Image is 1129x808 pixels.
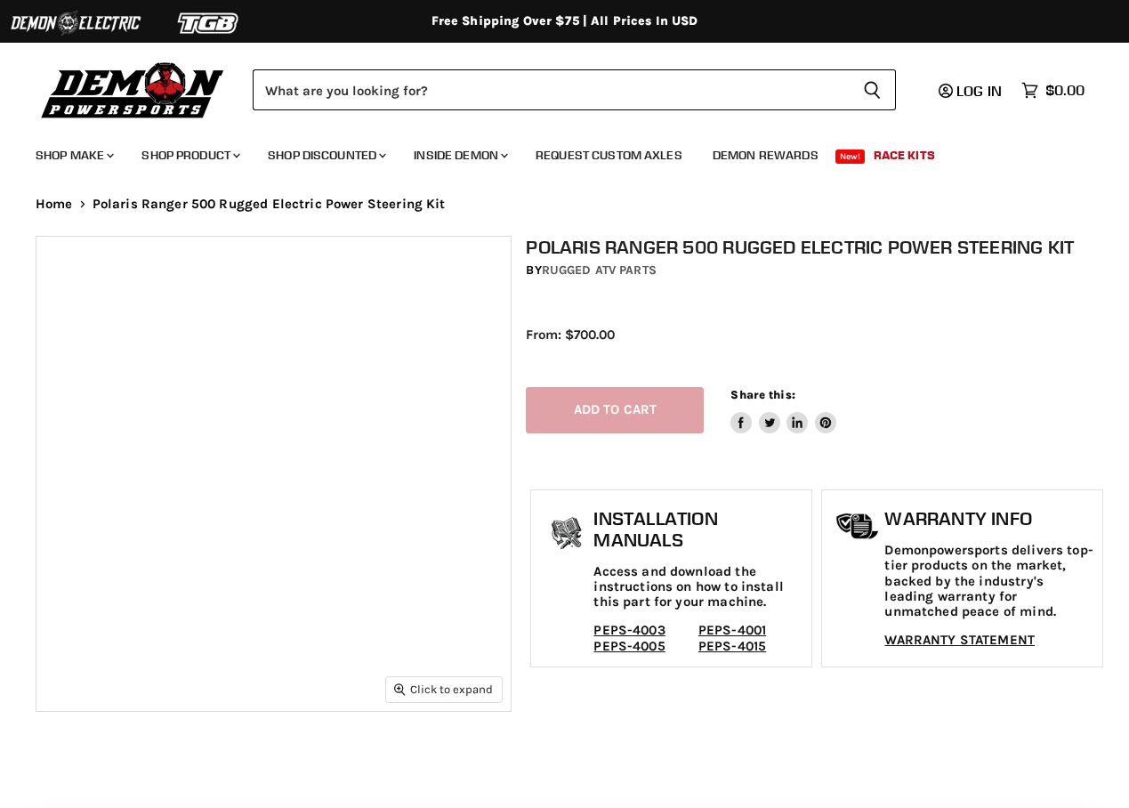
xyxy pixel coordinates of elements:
h1: Installation Manuals [593,508,802,550]
span: $0.00 [1045,82,1085,99]
span: Polaris Ranger 500 Rugged Electric Power Steering Kit [93,197,446,212]
a: WARRANTY STATEMENT [884,632,1035,648]
h1: Polaris Ranger 500 Rugged Electric Power Steering Kit [526,236,1108,258]
a: PEPS-4003 [593,622,665,638]
a: Shop Make [22,137,125,174]
a: Shop Product [128,137,251,174]
img: install_manual-icon.png [544,513,589,557]
p: Access and download the instructions on how to install this part for your machine. [593,564,802,610]
a: PEPS-4001 [698,622,766,638]
aside: Share this: [730,387,836,434]
a: Request Custom Axles [522,137,696,174]
a: $0.00 [1012,77,1093,103]
span: New! [835,149,866,164]
a: Rugged ATV Parts [542,263,657,278]
span: Share this: [730,388,794,401]
a: Log in [931,83,1012,99]
img: warranty-icon.png [835,513,880,540]
ul: Main menu [22,130,1080,174]
a: PEPS-4005 [593,638,665,654]
a: Race Kits [860,137,948,174]
a: Home [36,197,73,212]
button: Search [849,69,896,110]
h1: Warranty Info [884,508,1093,529]
button: Click to expand [386,677,502,701]
span: From: $700.00 [526,327,615,343]
div: by [526,261,1108,280]
p: Demonpowersports delivers top-tier products on the market, backed by the industry's leading warra... [884,543,1093,619]
img: Demon Electric Logo 2 [9,6,142,40]
img: Demon Powersports [36,58,230,121]
a: PEPS-4015 [698,638,766,654]
span: Log in [956,82,1002,100]
img: TGB Logo 2 [142,6,276,40]
span: Click to expand [394,683,493,696]
a: Demon Rewards [699,137,832,174]
a: Inside Demon [400,137,519,174]
form: Product [253,69,896,110]
a: Shop Discounted [254,137,397,174]
input: Search [253,69,849,110]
